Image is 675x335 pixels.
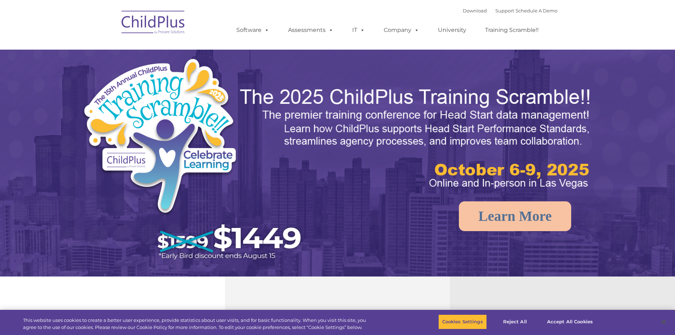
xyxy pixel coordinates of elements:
[516,8,557,13] a: Schedule A Demo
[438,314,487,329] button: Cookies Settings
[431,23,473,37] a: University
[118,6,189,41] img: ChildPlus by Procare Solutions
[281,23,341,37] a: Assessments
[495,8,514,13] a: Support
[478,23,546,37] a: Training Scramble!!
[543,314,597,329] button: Accept All Cookies
[99,76,129,81] span: Phone number
[463,8,487,13] a: Download
[493,314,537,329] button: Reject All
[656,314,671,330] button: Close
[23,317,371,331] div: This website uses cookies to create a better user experience, provide statistics about user visit...
[459,201,571,231] a: Learn More
[99,47,120,52] span: Last name
[345,23,372,37] a: IT
[229,23,276,37] a: Software
[463,8,557,13] font: |
[377,23,426,37] a: Company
